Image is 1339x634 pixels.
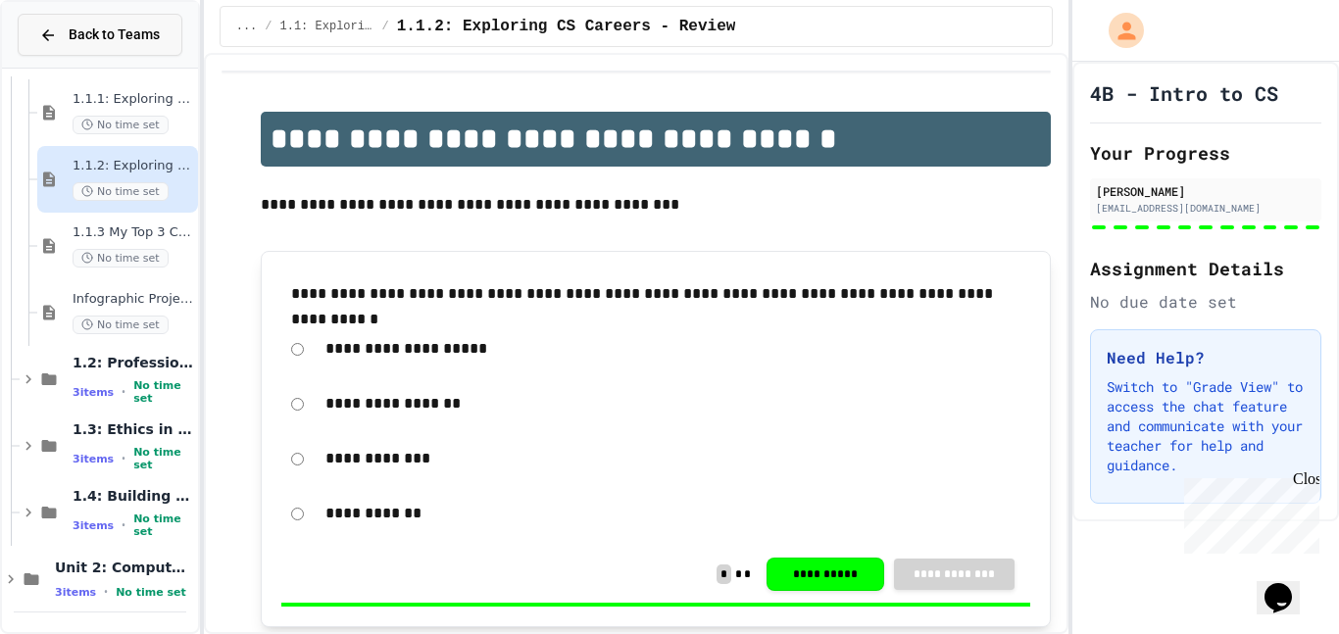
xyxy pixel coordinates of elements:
[1176,470,1319,554] iframe: chat widget
[1090,290,1321,314] div: No due date set
[73,182,169,201] span: No time set
[397,15,736,38] span: 1.1.2: Exploring CS Careers - Review
[1107,377,1305,475] p: Switch to "Grade View" to access the chat feature and communicate with your teacher for help and ...
[1107,346,1305,369] h3: Need Help?
[73,291,194,308] span: Infographic Project: Your favorite CS
[116,586,186,599] span: No time set
[73,453,114,465] span: 3 items
[133,379,194,405] span: No time set
[122,384,125,400] span: •
[73,91,194,108] span: 1.1.1: Exploring CS Careers
[73,116,169,134] span: No time set
[133,512,194,538] span: No time set
[73,158,194,174] span: 1.1.2: Exploring CS Careers - Review
[1090,139,1321,167] h2: Your Progress
[73,487,194,505] span: 1.4: Building an Online Presence
[104,584,108,600] span: •
[1090,255,1321,282] h2: Assignment Details
[73,519,114,532] span: 3 items
[265,19,272,34] span: /
[1096,182,1315,200] div: [PERSON_NAME]
[73,386,114,399] span: 3 items
[133,446,194,471] span: No time set
[1090,79,1278,107] h1: 4B - Intro to CS
[73,249,169,268] span: No time set
[55,559,194,576] span: Unit 2: Computational Thinking & Problem-Solving
[280,19,374,34] span: 1.1: Exploring CS Careers
[8,8,135,124] div: Chat with us now!Close
[69,24,160,45] span: Back to Teams
[55,586,96,599] span: 3 items
[18,14,182,56] button: Back to Teams
[122,451,125,466] span: •
[73,316,169,334] span: No time set
[1088,8,1149,53] div: My Account
[122,517,125,533] span: •
[1096,201,1315,216] div: [EMAIL_ADDRESS][DOMAIN_NAME]
[73,224,194,241] span: 1.1.3 My Top 3 CS Careers!
[73,354,194,371] span: 1.2: Professional Communication
[236,19,258,34] span: ...
[73,420,194,438] span: 1.3: Ethics in Computing
[382,19,389,34] span: /
[1257,556,1319,614] iframe: chat widget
